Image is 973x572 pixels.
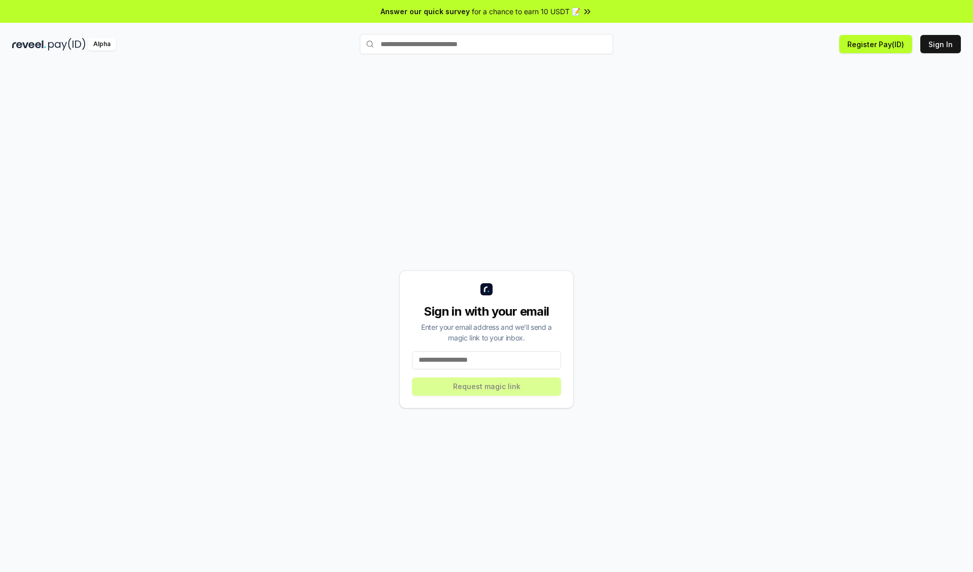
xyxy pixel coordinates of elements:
span: for a chance to earn 10 USDT 📝 [472,6,580,17]
img: logo_small [480,283,493,295]
img: pay_id [48,38,86,51]
span: Answer our quick survey [381,6,470,17]
div: Sign in with your email [412,303,561,320]
button: Register Pay(ID) [839,35,912,53]
img: reveel_dark [12,38,46,51]
div: Alpha [88,38,116,51]
button: Sign In [920,35,961,53]
div: Enter your email address and we’ll send a magic link to your inbox. [412,322,561,343]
